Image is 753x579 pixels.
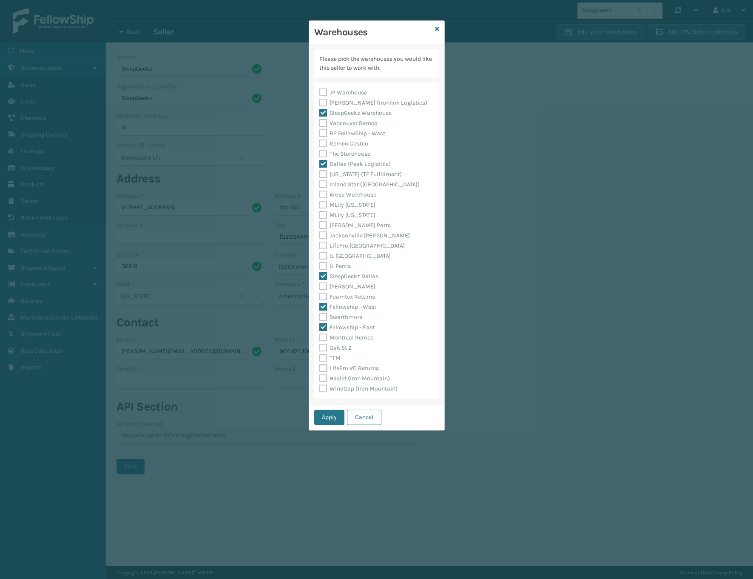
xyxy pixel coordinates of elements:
[319,222,391,229] label: [PERSON_NAME] Parts
[319,130,385,137] label: B2 FellowShip - West
[319,354,341,362] label: TFM
[319,262,351,270] label: IL Perris
[319,293,375,300] label: Foamtex Returns
[314,26,432,39] h3: Warehouses
[319,89,367,96] label: JP Warehouse
[319,303,376,311] label: Fellowship - West
[319,385,398,392] label: WindGap (Iron Mountain)
[319,150,370,157] label: The Storehouse
[319,232,410,239] label: Jacksonville [PERSON_NAME]
[319,99,427,106] label: [PERSON_NAME] (Ironlink Logistics)
[319,314,362,321] label: Swarthmore
[319,171,402,178] label: [US_STATE] (TF Fulfillment)
[319,140,368,147] label: Remco Costco
[319,242,405,249] label: LifePro [GEOGRAPHIC_DATA]
[319,324,375,331] label: Fellowship - East
[319,375,390,382] label: Haslet (Iron Mountain)
[319,273,378,280] label: SleepGeekz Dallas
[319,334,374,341] label: Montreal Remco
[319,283,375,290] label: [PERSON_NAME]
[314,410,344,425] button: Apply
[319,252,391,260] label: IL [GEOGRAPHIC_DATA]
[347,410,381,425] button: Cancel
[319,160,391,168] label: Dallas (Peak Logistics)
[319,120,378,127] label: Vancouver Remco
[319,365,379,372] label: LifePro VC Returns
[319,109,392,117] label: SleepGeekz Warehouse
[319,181,420,188] label: Inland Star ([GEOGRAPHIC_DATA])
[319,201,375,208] label: MLily [US_STATE]
[314,49,439,77] div: Please pick the warehouses you would like this seller to work with.
[319,191,376,198] label: Arosa Warehouse
[319,211,375,219] label: MLily [US_STATE]
[319,344,352,351] label: Oak St 2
